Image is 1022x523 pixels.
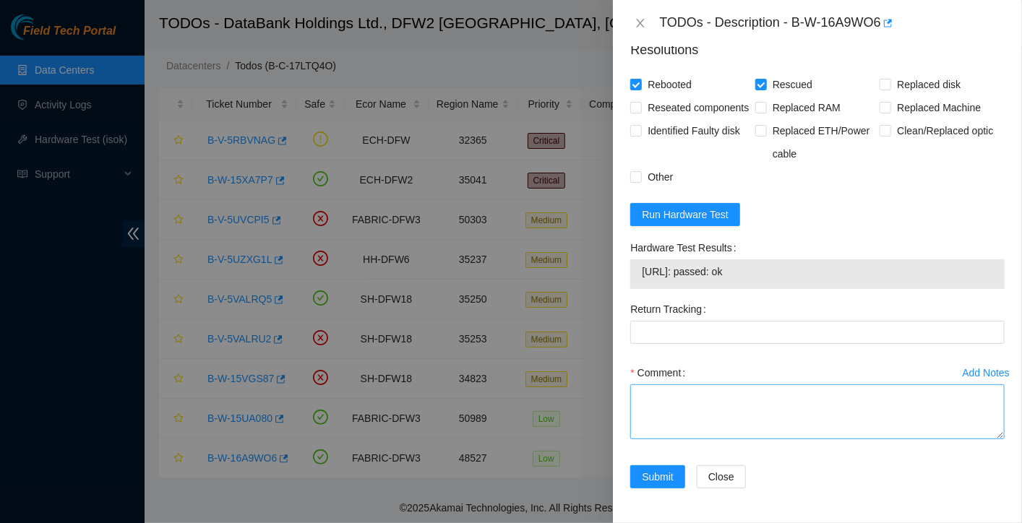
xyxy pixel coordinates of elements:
[642,73,697,96] span: Rebooted
[630,361,691,384] label: Comment
[697,465,746,488] button: Close
[891,119,999,142] span: Clean/Replaced optic
[891,96,987,119] span: Replaced Machine
[642,165,679,189] span: Other
[635,17,646,29] span: close
[767,73,818,96] span: Rescued
[630,17,650,30] button: Close
[767,96,846,119] span: Replaced RAM
[962,361,1010,384] button: Add Notes
[659,12,1005,35] div: TODOs - Description - B-W-16A9WO6
[630,384,1005,439] textarea: Comment
[642,264,993,280] span: [URL]: passed: ok
[630,465,685,488] button: Submit
[767,119,880,165] span: Replaced ETH/Power cable
[630,203,740,226] button: Run Hardware Test
[963,368,1010,378] div: Add Notes
[642,96,755,119] span: Reseated components
[630,298,712,321] label: Return Tracking
[708,469,734,485] span: Close
[642,207,729,222] span: Run Hardware Test
[642,119,746,142] span: Identified Faulty disk
[642,469,674,485] span: Submit
[630,236,742,259] label: Hardware Test Results
[891,73,966,96] span: Replaced disk
[630,321,1005,344] input: Return Tracking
